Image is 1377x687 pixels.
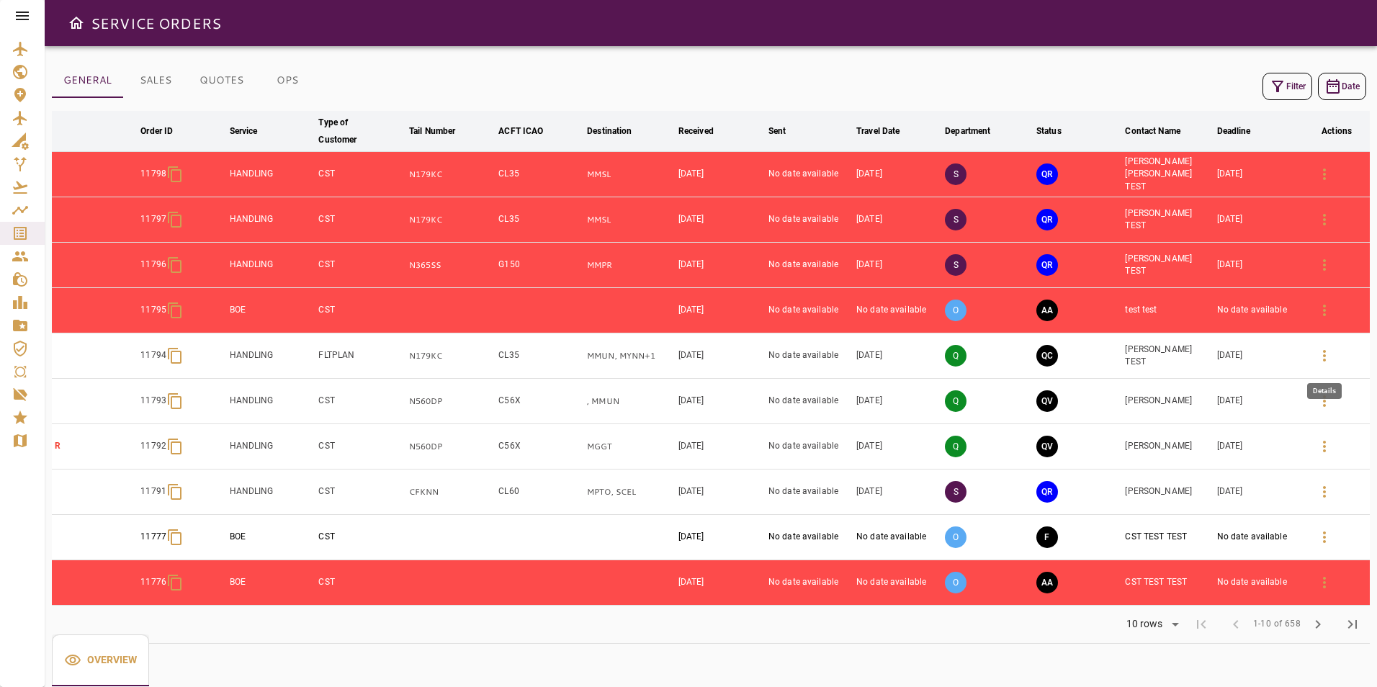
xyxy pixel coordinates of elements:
[676,379,766,424] td: [DATE]
[945,122,1009,140] span: Department
[945,572,966,593] p: O
[1122,197,1214,243] td: [PERSON_NAME] TEST
[1253,617,1301,632] span: 1-10 of 658
[676,424,766,470] td: [DATE]
[945,481,966,503] p: S
[1122,333,1214,379] td: [PERSON_NAME] TEST
[1344,616,1361,633] span: last_page
[315,424,406,470] td: CST
[495,470,584,515] td: CL60
[1117,614,1184,635] div: 10 rows
[1122,515,1214,560] td: CST TEST TEST
[945,254,966,276] p: S
[945,345,966,367] p: Q
[1123,618,1167,630] div: 10 rows
[495,152,584,197] td: CL35
[853,243,942,288] td: [DATE]
[318,114,385,148] div: Type of Customer
[856,122,918,140] span: Travel Date
[1122,560,1214,606] td: CST TEST TEST
[1262,73,1312,100] button: Filter
[766,243,853,288] td: No date available
[140,122,173,140] div: Order ID
[676,333,766,379] td: [DATE]
[587,122,650,140] span: Destination
[498,122,543,140] div: ACFT ICAO
[140,395,166,407] p: 11793
[495,243,584,288] td: G150
[1219,607,1253,642] span: Previous Page
[853,560,942,606] td: No date available
[768,122,805,140] span: Sent
[1036,572,1058,593] button: AWAITING ASSIGNMENT
[315,197,406,243] td: CST
[676,288,766,333] td: [DATE]
[1214,515,1304,560] td: No date available
[255,63,320,98] button: OPS
[1125,122,1199,140] span: Contact Name
[140,168,166,180] p: 11798
[227,424,316,470] td: HANDLING
[945,163,966,185] p: S
[1214,424,1304,470] td: [DATE]
[1036,254,1058,276] button: QUOTE REQUESTED
[1301,607,1335,642] span: Next Page
[1125,122,1180,140] div: Contact Name
[676,197,766,243] td: [DATE]
[227,243,316,288] td: HANDLING
[1122,152,1214,197] td: [PERSON_NAME] [PERSON_NAME] TEST
[498,122,562,140] span: ACFT ICAO
[853,379,942,424] td: [DATE]
[676,152,766,197] td: [DATE]
[1217,122,1251,140] div: Deadline
[227,333,316,379] td: HANDLING
[1122,424,1214,470] td: [PERSON_NAME]
[409,122,455,140] div: Tail Number
[1309,616,1327,633] span: chevron_right
[1122,243,1214,288] td: [PERSON_NAME] TEST
[409,259,493,271] p: N365SS
[676,560,766,606] td: [DATE]
[315,152,406,197] td: CST
[140,122,192,140] span: Order ID
[140,259,166,271] p: 11796
[1036,122,1062,140] div: Status
[768,122,786,140] div: Sent
[766,152,853,197] td: No date available
[587,350,673,362] p: MMUN, MYNN, MGGT
[230,122,258,140] div: Service
[52,634,149,686] div: basic tabs example
[140,213,166,225] p: 11797
[1122,288,1214,333] td: test test
[1122,470,1214,515] td: [PERSON_NAME]
[676,243,766,288] td: [DATE]
[1307,157,1342,192] button: Details
[1307,520,1342,554] button: Details
[230,122,277,140] span: Service
[678,122,714,140] div: Received
[945,300,966,321] p: O
[62,9,91,37] button: Open drawer
[495,333,584,379] td: CL35
[227,152,316,197] td: HANDLING
[587,259,673,271] p: MMPR
[1036,209,1058,230] button: QUOTE REQUESTED
[140,349,166,362] p: 11794
[1335,607,1370,642] span: Last Page
[315,243,406,288] td: CST
[766,379,853,424] td: No date available
[1214,470,1304,515] td: [DATE]
[140,440,166,452] p: 11792
[766,515,853,560] td: No date available
[945,122,990,140] div: Department
[853,470,942,515] td: [DATE]
[1214,288,1304,333] td: No date available
[766,197,853,243] td: No date available
[1217,122,1270,140] span: Deadline
[587,486,673,498] p: MPTO, SCEL
[188,63,255,98] button: QUOTES
[853,288,942,333] td: No date available
[1214,560,1304,606] td: No date available
[1036,526,1058,548] button: FINAL
[140,485,166,498] p: 11791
